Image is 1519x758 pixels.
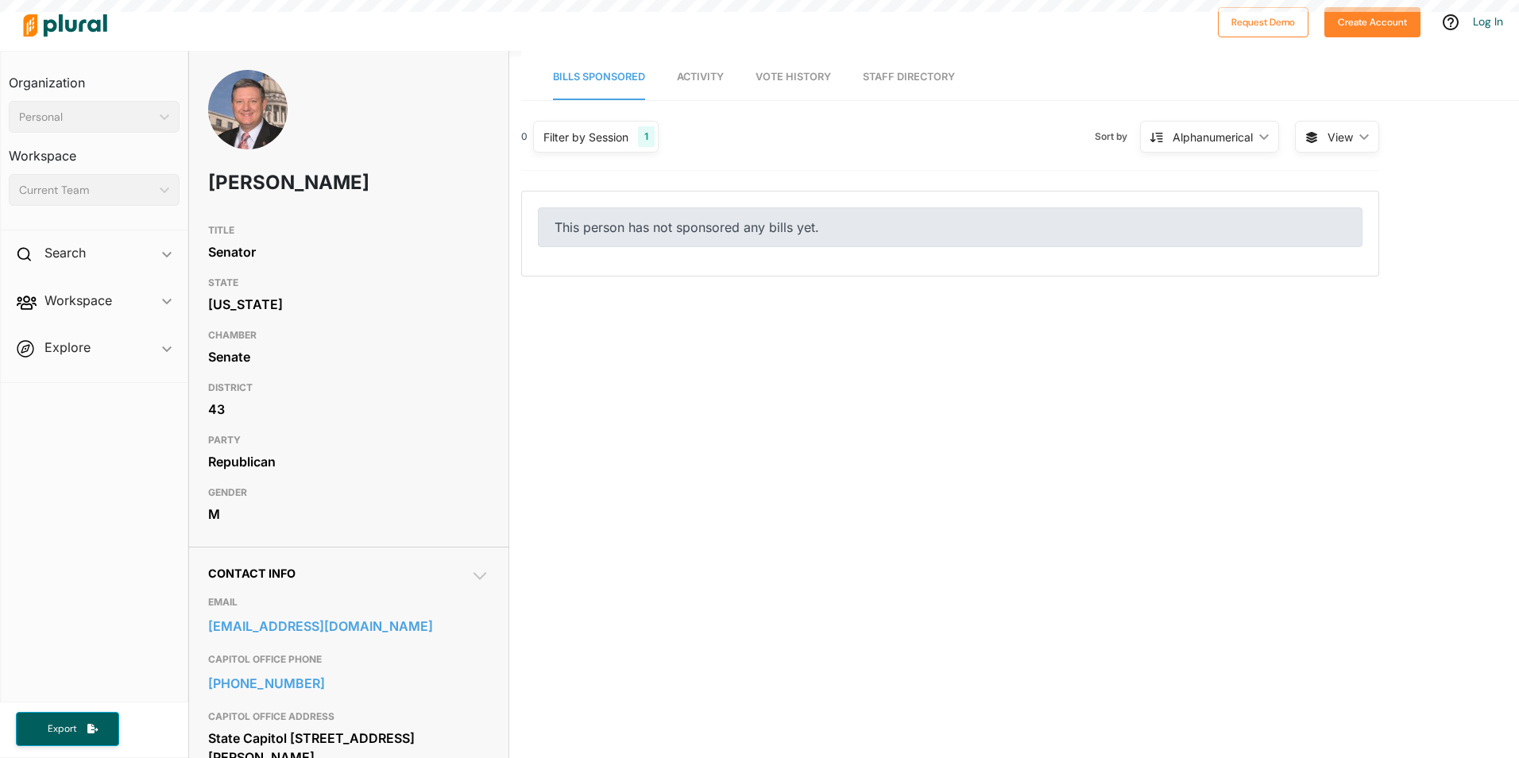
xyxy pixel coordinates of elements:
[756,55,831,100] a: Vote History
[863,55,955,100] a: Staff Directory
[37,722,87,736] span: Export
[208,292,489,316] div: [US_STATE]
[1218,7,1308,37] button: Request Demo
[208,326,489,345] h3: CHAMBER
[208,273,489,292] h3: STATE
[1095,130,1140,144] span: Sort by
[543,129,628,145] div: Filter by Session
[44,244,86,261] h2: Search
[208,707,489,726] h3: CAPITOL OFFICE ADDRESS
[553,55,645,100] a: Bills Sponsored
[208,671,489,695] a: [PHONE_NUMBER]
[1473,14,1503,29] a: Log In
[208,450,489,474] div: Republican
[1324,13,1420,29] a: Create Account
[208,483,489,502] h3: GENDER
[1218,13,1308,29] a: Request Demo
[638,126,655,147] div: 1
[756,71,831,83] span: Vote History
[208,567,296,580] span: Contact Info
[677,71,724,83] span: Activity
[208,431,489,450] h3: PARTY
[208,159,377,207] h1: [PERSON_NAME]
[1173,129,1253,145] div: Alphanumerical
[208,650,489,669] h3: CAPITOL OFFICE PHONE
[1324,7,1420,37] button: Create Account
[9,133,180,168] h3: Workspace
[208,378,489,397] h3: DISTRICT
[208,70,288,176] img: Headshot of Dennis DeBar
[19,182,153,199] div: Current Team
[208,614,489,638] a: [EMAIL_ADDRESS][DOMAIN_NAME]
[538,207,1362,247] div: This person has not sponsored any bills yet.
[521,130,528,144] div: 0
[208,221,489,240] h3: TITLE
[208,397,489,421] div: 43
[208,502,489,526] div: M
[553,71,645,83] span: Bills Sponsored
[208,593,489,612] h3: EMAIL
[19,109,153,126] div: Personal
[677,55,724,100] a: Activity
[16,712,119,746] button: Export
[208,345,489,369] div: Senate
[208,240,489,264] div: Senator
[9,60,180,95] h3: Organization
[1328,129,1353,145] span: View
